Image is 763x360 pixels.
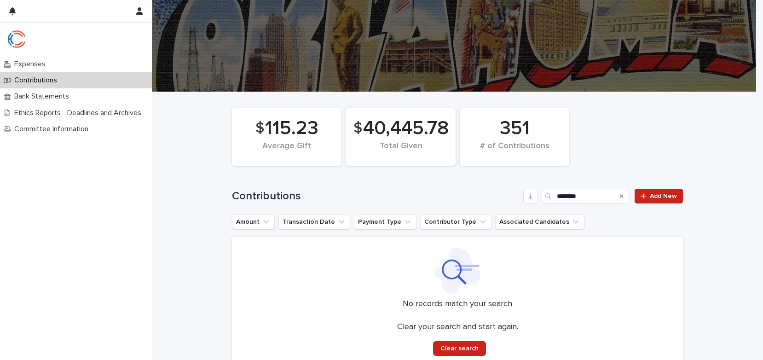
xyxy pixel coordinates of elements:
span: $ [353,120,362,137]
div: 351 [475,117,554,140]
div: Total Given [362,141,440,161]
a: Add New [635,189,683,203]
p: Clear your search and start again. [397,322,518,332]
h1: Contributions [232,190,520,203]
button: Payment Type [354,215,416,229]
span: 115.23 [265,117,318,140]
span: Add New [650,193,677,199]
img: qJrBEDQOT26p5MY9181R [7,30,26,48]
span: $ [255,120,264,137]
p: No records match your search [243,299,672,309]
p: Ethics Reports - Deadlines and Archives [11,109,149,117]
input: Search [542,189,629,203]
div: Average Gift [248,141,326,161]
button: Transaction Date [278,215,350,229]
p: Contributions [11,76,64,85]
span: 40,445.78 [363,117,449,140]
p: Expenses [11,60,53,69]
button: Associated Candidates [495,215,584,229]
button: Amount [232,215,275,229]
button: Clear search [433,341,486,356]
p: Bank Statements [11,92,76,101]
p: Committee Information [11,125,96,134]
span: Clear search [440,345,479,352]
button: Contributor Type [420,215,491,229]
div: # of Contributions [475,141,554,161]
